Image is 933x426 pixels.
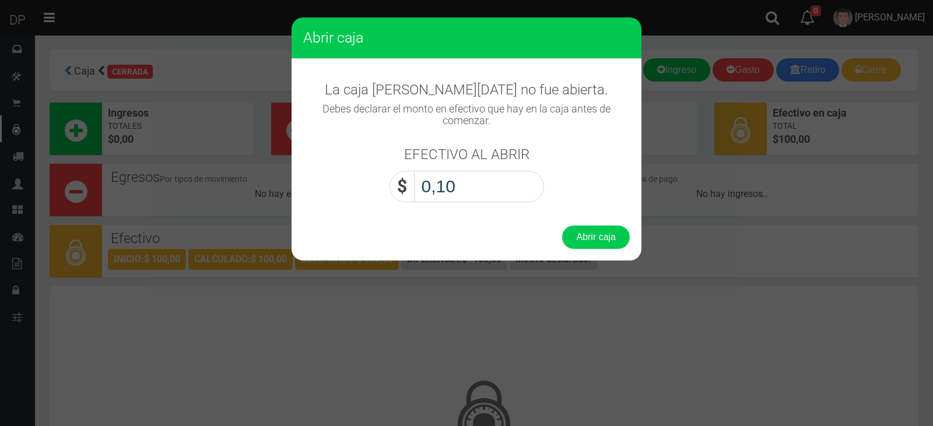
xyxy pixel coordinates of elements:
[404,147,529,162] h3: EFECTIVO AL ABRIR
[303,103,630,126] h4: Debes declarar el monto en efectivo que hay en la caja antes de comenzar.
[303,82,630,97] h3: La caja [PERSON_NAME][DATE] no fue abierta.
[303,29,630,47] h3: Abrir caja
[397,176,407,196] strong: $
[562,226,630,249] button: Abrir caja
